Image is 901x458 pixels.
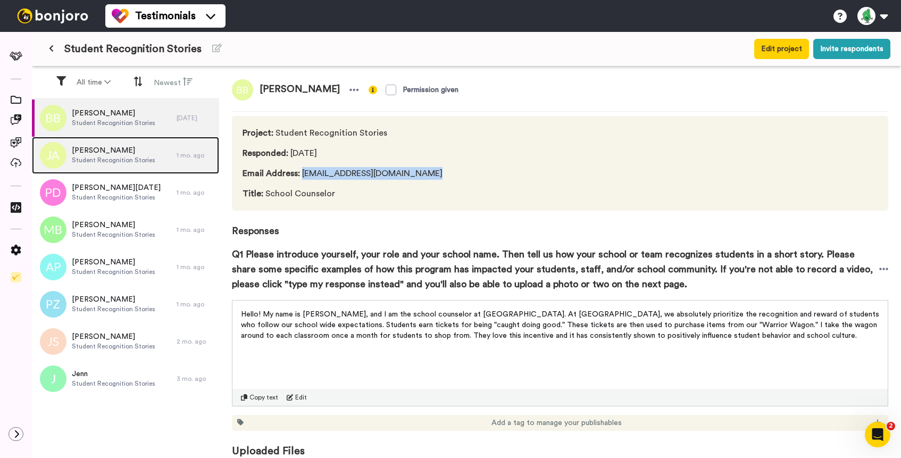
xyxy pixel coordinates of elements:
[40,254,66,280] img: ap.png
[243,187,443,200] span: School Counselor
[243,167,443,180] span: [EMAIL_ADDRESS][DOMAIN_NAME]
[72,145,155,156] span: [PERSON_NAME]
[40,105,66,131] img: bb.png
[40,142,66,169] img: ja.png
[32,248,219,286] a: [PERSON_NAME]Student Recognition Stories1 mo. ago
[32,286,219,323] a: [PERSON_NAME]Student Recognition Stories1 mo. ago
[32,323,219,360] a: [PERSON_NAME]Student Recognition Stories2 mo. ago
[72,268,155,276] span: Student Recognition Stories
[72,193,161,202] span: Student Recognition Stories
[177,263,214,271] div: 1 mo. ago
[72,182,161,193] span: [PERSON_NAME][DATE]
[64,41,202,56] span: Student Recognition Stories
[72,305,155,313] span: Student Recognition Stories
[295,393,307,402] span: Edit
[177,226,214,234] div: 1 mo. ago
[40,216,66,243] img: mb.png
[243,189,263,198] span: Title :
[135,9,196,23] span: Testimonials
[72,294,155,305] span: [PERSON_NAME]
[232,79,253,101] img: bb.png
[72,230,155,239] span: Student Recognition Stories
[177,151,214,160] div: 1 mo. ago
[177,374,214,383] div: 3 mo. ago
[232,211,888,238] span: Responses
[253,79,346,101] span: [PERSON_NAME]
[243,147,443,160] span: [DATE]
[177,114,214,122] div: [DATE]
[177,337,214,346] div: 2 mo. ago
[40,291,66,318] img: pz.png
[32,99,219,137] a: [PERSON_NAME]Student Recognition Stories[DATE]
[32,360,219,397] a: JennStudent Recognition Stories3 mo. ago
[243,149,288,157] span: Responded :
[72,369,155,379] span: Jenn
[813,39,890,59] button: Invite respondents
[147,72,199,93] button: Newest
[72,108,155,119] span: [PERSON_NAME]
[754,39,809,59] button: Edit project
[72,220,155,230] span: [PERSON_NAME]
[177,300,214,309] div: 1 mo. ago
[72,156,155,164] span: Student Recognition Stories
[32,211,219,248] a: [PERSON_NAME]Student Recognition Stories1 mo. ago
[403,85,458,95] div: Permission given
[249,393,278,402] span: Copy text
[72,379,155,388] span: Student Recognition Stories
[243,127,443,139] span: Student Recognition Stories
[11,272,21,282] img: Checklist.svg
[72,331,155,342] span: [PERSON_NAME]
[13,9,93,23] img: bj-logo-header-white.svg
[70,73,117,92] button: All time
[241,311,881,339] span: Hello! My name is [PERSON_NAME], and I am the school counselor at [GEOGRAPHIC_DATA]. At [GEOGRAPH...
[865,422,890,447] iframe: Intercom live chat
[40,328,66,355] img: js.png
[32,137,219,174] a: [PERSON_NAME]Student Recognition Stories1 mo. ago
[243,169,300,178] span: Email Address :
[72,257,155,268] span: [PERSON_NAME]
[369,86,377,94] img: info-yellow.svg
[32,174,219,211] a: [PERSON_NAME][DATE]Student Recognition Stories1 mo. ago
[243,129,273,137] span: Project :
[40,179,66,206] img: pd.png
[177,188,214,197] div: 1 mo. ago
[72,119,155,127] span: Student Recognition Stories
[112,7,129,24] img: tm-color.svg
[887,422,895,430] span: 2
[232,247,879,292] span: Q1 Please introduce yourself, your role and your school name. Then tell us how your school or tea...
[491,418,622,428] span: Add a tag to manage your publishables
[72,342,155,351] span: Student Recognition Stories
[40,365,66,392] img: j.png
